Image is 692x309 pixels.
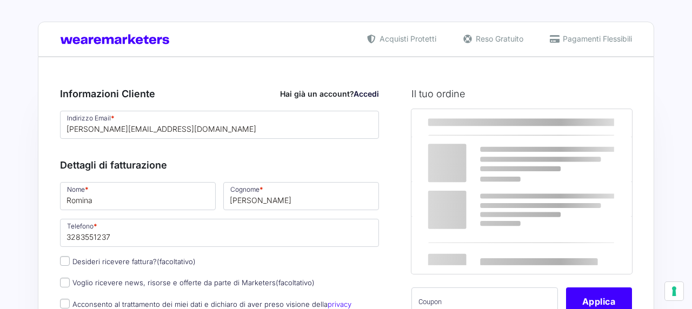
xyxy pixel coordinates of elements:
input: Desideri ricevere fattura?(facoltativo) [60,256,70,266]
span: Reso Gratuito [473,33,523,44]
span: (facoltativo) [157,257,196,266]
input: Acconsento al trattamento dei miei dati e dichiaro di aver preso visione dellaprivacy policy [60,299,70,308]
span: (facoltativo) [276,278,315,287]
h3: Informazioni Cliente [60,86,379,101]
th: Totale [411,216,546,274]
h3: Dettagli di fatturazione [60,158,379,172]
div: Hai già un account? [280,88,379,99]
th: Prodotto [411,109,546,137]
input: Cognome * [223,182,379,210]
input: Nome * [60,182,216,210]
input: Telefono * [60,219,379,247]
button: Le tue preferenze relative al consenso per le tecnologie di tracciamento [665,282,683,300]
span: Pagamenti Flessibili [560,33,632,44]
th: Subtotale [411,182,546,216]
input: Voglio ricevere news, risorse e offerte da parte di Marketers(facoltativo) [60,278,70,287]
th: Subtotale [546,109,632,137]
td: Marketers World 2025 (Executive) - MW25 Ticket Executive [411,137,546,182]
h3: Il tuo ordine [411,86,632,101]
a: Accedi [354,89,379,98]
input: Indirizzo Email * [60,111,379,139]
iframe: Customerly Messenger Launcher [9,267,41,299]
span: Acquisti Protetti [377,33,436,44]
label: Voglio ricevere news, risorse e offerte da parte di Marketers [60,278,315,287]
label: Desideri ricevere fattura? [60,257,196,266]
